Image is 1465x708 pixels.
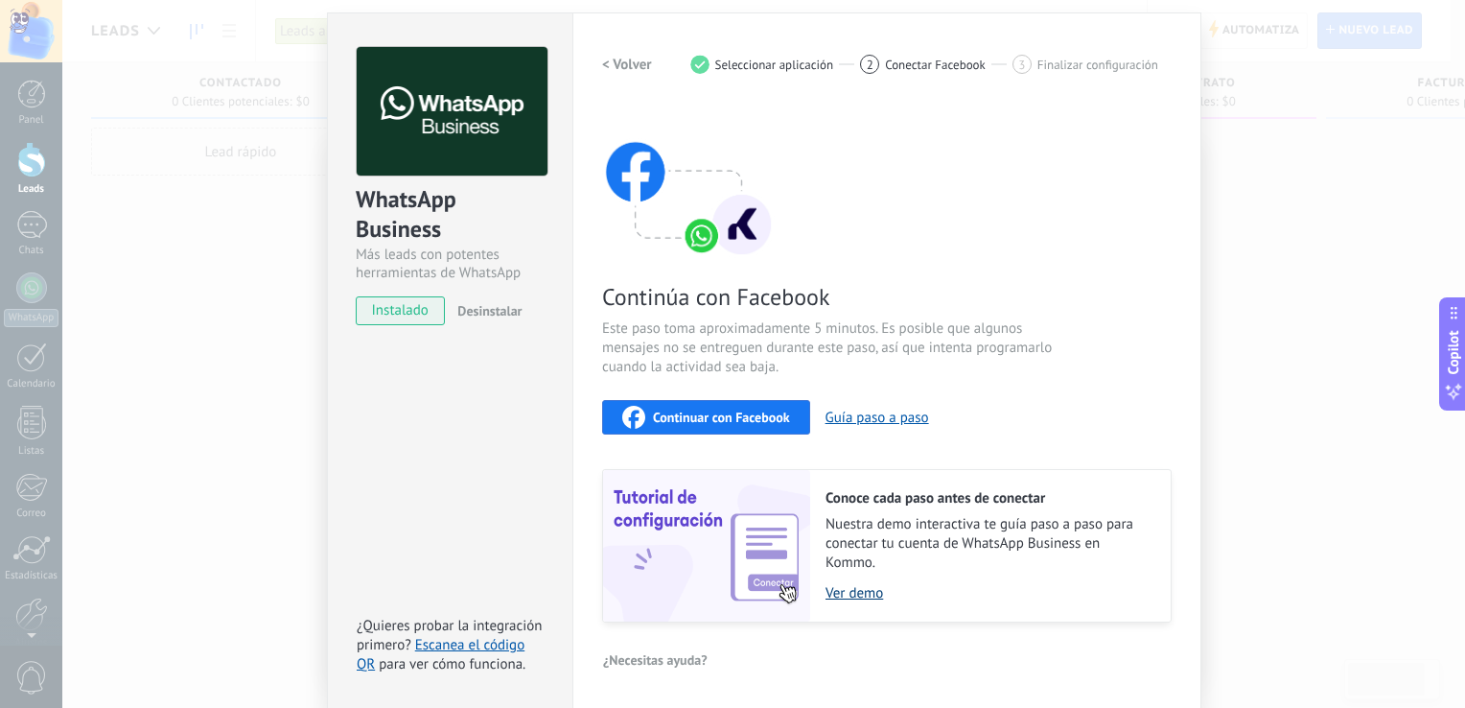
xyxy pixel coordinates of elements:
span: Desinstalar [457,302,522,319]
img: connect with facebook [602,105,775,258]
span: ¿Necesitas ayuda? [603,653,708,667]
span: Conectar Facebook [885,58,986,72]
span: Nuestra demo interactiva te guía paso a paso para conectar tu cuenta de WhatsApp Business en Kommo. [826,515,1151,573]
div: Más leads con potentes herramientas de WhatsApp [356,246,545,282]
span: instalado [357,296,444,325]
button: Desinstalar [450,296,522,325]
span: 3 [1018,57,1025,73]
span: para ver cómo funciona. [379,655,525,673]
span: Finalizar configuración [1037,58,1158,72]
span: Continúa con Facebook [602,282,1058,312]
button: Continuar con Facebook [602,400,810,435]
button: ¿Necesitas ayuda? [602,646,709,674]
button: Guía paso a paso [826,409,929,427]
span: Seleccionar aplicación [715,58,834,72]
div: WhatsApp Business [356,184,545,246]
span: Continuar con Facebook [653,411,790,424]
h2: Conoce cada paso antes de conectar [826,489,1151,507]
img: logo_main.png [357,47,547,177]
span: ¿Quieres probar la integración primero? [357,617,543,654]
button: < Volver [602,47,652,82]
a: Ver demo [826,584,1151,602]
a: Escanea el código QR [357,636,524,673]
span: Este paso toma aproximadamente 5 minutos. Es posible que algunos mensajes no se entreguen durante... [602,319,1058,377]
span: 2 [867,57,873,73]
h2: < Volver [602,56,652,74]
span: Copilot [1444,331,1463,375]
